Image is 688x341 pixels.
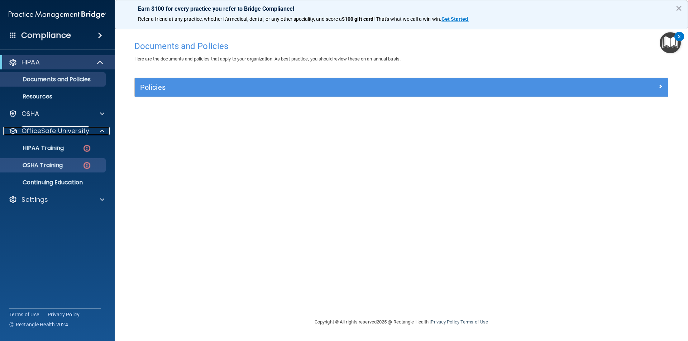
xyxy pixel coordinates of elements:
img: danger-circle.6113f641.png [82,161,91,170]
a: OfficeSafe University [9,127,104,135]
p: Continuing Education [5,179,102,186]
a: Policies [140,82,663,93]
span: Refer a friend at any practice, whether it's medical, dental, or any other speciality, and score a [138,16,342,22]
p: Earn $100 for every practice you refer to Bridge Compliance! [138,5,665,12]
a: Privacy Policy [431,319,459,325]
img: PMB logo [9,8,106,22]
button: Open Resource Center, 2 new notifications [660,32,681,53]
p: OfficeSafe University [21,127,89,135]
p: OSHA Training [5,162,63,169]
p: HIPAA Training [5,145,64,152]
strong: Get Started [441,16,468,22]
a: HIPAA [9,58,104,67]
a: OSHA [9,109,104,118]
div: Copyright © All rights reserved 2025 @ Rectangle Health | | [271,311,532,333]
p: HIPAA [21,58,40,67]
strong: $100 gift card [342,16,373,22]
a: Settings [9,195,104,204]
button: Close [675,3,682,14]
span: ! That's what we call a win-win. [373,16,441,22]
img: danger-circle.6113f641.png [82,144,91,153]
p: OSHA [21,109,39,118]
a: Terms of Use [9,311,39,318]
span: Here are the documents and policies that apply to your organization. As best practice, you should... [134,56,401,62]
h4: Compliance [21,30,71,40]
div: 2 [678,36,680,46]
h4: Documents and Policies [134,42,668,51]
a: Get Started [441,16,469,22]
a: Terms of Use [460,319,488,325]
h5: Policies [140,83,529,91]
p: Settings [21,195,48,204]
a: Privacy Policy [48,311,80,318]
p: Documents and Policies [5,76,102,83]
span: Ⓒ Rectangle Health 2024 [9,321,68,328]
p: Resources [5,93,102,100]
